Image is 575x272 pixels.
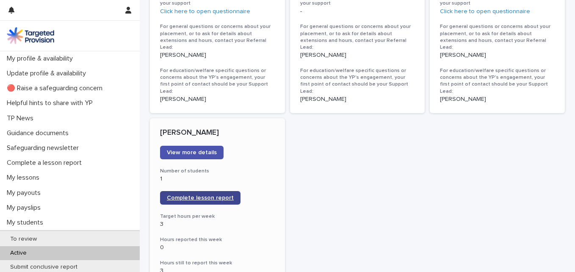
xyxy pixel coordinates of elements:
[300,96,415,103] p: [PERSON_NAME]
[160,52,275,59] p: [PERSON_NAME]
[160,221,275,228] p: 3
[3,99,100,107] p: Helpful hints to share with YP
[3,236,44,243] p: To review
[300,67,415,95] h3: For education/welfare specific questions or concerns about the YP's engagement, your first point ...
[3,144,86,152] p: Safeguarding newsletter
[160,67,275,95] h3: For education/welfare specific questions or concerns about the YP's engagement, your first point ...
[167,150,217,155] span: View more details
[160,175,275,183] p: 1
[160,244,275,251] p: 0
[3,250,33,257] p: Active
[160,96,275,103] p: [PERSON_NAME]
[3,174,46,182] p: My lessons
[3,84,109,92] p: 🔴 Raise a safeguarding concern
[440,8,530,14] a: Click here to open questionnaire
[3,189,47,197] p: My payouts
[160,236,275,243] h3: Hours reported this week
[160,191,241,205] a: Complete lesson report
[300,8,415,15] p: -
[3,129,75,137] p: Guidance documents
[160,23,275,51] h3: For general questions or concerns about your placement, or to ask for details about extensions an...
[160,146,224,159] a: View more details
[167,195,234,201] span: Complete lesson report
[3,55,80,63] p: My profile & availability
[440,96,555,103] p: [PERSON_NAME]
[160,260,275,266] h3: Hours still to report this week
[3,114,40,122] p: TP News
[7,27,54,44] img: M5nRWzHhSzIhMunXDL62
[300,23,415,51] h3: For general questions or concerns about your placement, or to ask for details about extensions an...
[3,204,47,212] p: My payslips
[440,67,555,95] h3: For education/welfare specific questions or concerns about the YP's engagement, your first point ...
[440,52,555,59] p: [PERSON_NAME]
[300,52,415,59] p: [PERSON_NAME]
[3,219,50,227] p: My students
[160,128,275,138] p: [PERSON_NAME]
[160,168,275,175] h3: Number of students
[440,23,555,51] h3: For general questions or concerns about your placement, or to ask for details about extensions an...
[160,8,250,14] a: Click here to open questionnaire
[3,159,88,167] p: Complete a lesson report
[160,213,275,220] h3: Target hours per week
[3,69,93,78] p: Update profile & availability
[3,264,84,271] p: Submit conclusive report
